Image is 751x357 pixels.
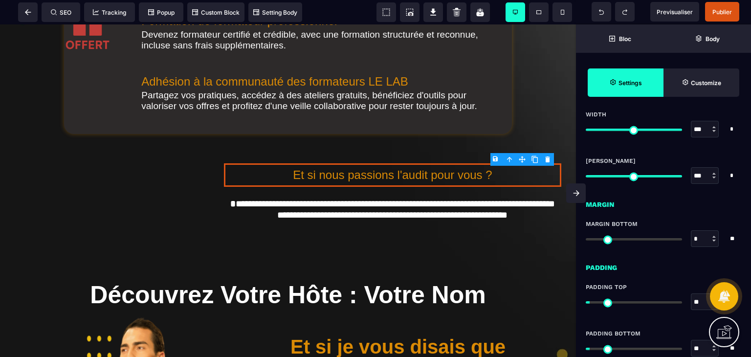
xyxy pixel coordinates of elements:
span: Padding Top [586,283,627,291]
b: Découvrez Votre Hôte : Votre Nom [90,257,486,284]
span: View components [376,2,396,22]
span: Open Style Manager [663,68,739,97]
span: Margin Bottom [586,220,638,228]
strong: Customize [691,79,721,87]
strong: Settings [618,79,642,87]
span: Setting Body [253,9,297,16]
strong: Body [706,35,720,43]
span: Settings [588,68,663,97]
div: Padding [576,257,751,273]
h2: Et si nous passions l'audit pour vous ? [224,139,561,162]
span: Previsualiser [657,8,693,16]
span: SEO [51,9,71,16]
strong: Bloc [619,35,631,43]
span: [PERSON_NAME] [586,157,636,165]
span: Popup [148,9,175,16]
span: Publier [712,8,732,16]
span: Preview [650,2,699,22]
div: Margin [576,194,751,210]
text: Partagez vos pratiques, accédez à des ateliers gratuits, bénéficiez d'outils pour valoriser vos o... [141,66,492,87]
span: Open Blocks [576,24,663,53]
h2: Adhésion à la communauté des formateurs LE LAB [141,50,492,64]
span: Tracking [93,9,126,16]
span: Screenshot [400,2,420,22]
span: Width [586,111,606,118]
text: Devenez formateur certifié et crédible, avec une formation structurée et reconnue, incluse sans f... [141,5,492,26]
span: Open Layer Manager [663,24,751,53]
span: Custom Block [192,9,240,16]
span: Padding Bottom [586,330,641,337]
